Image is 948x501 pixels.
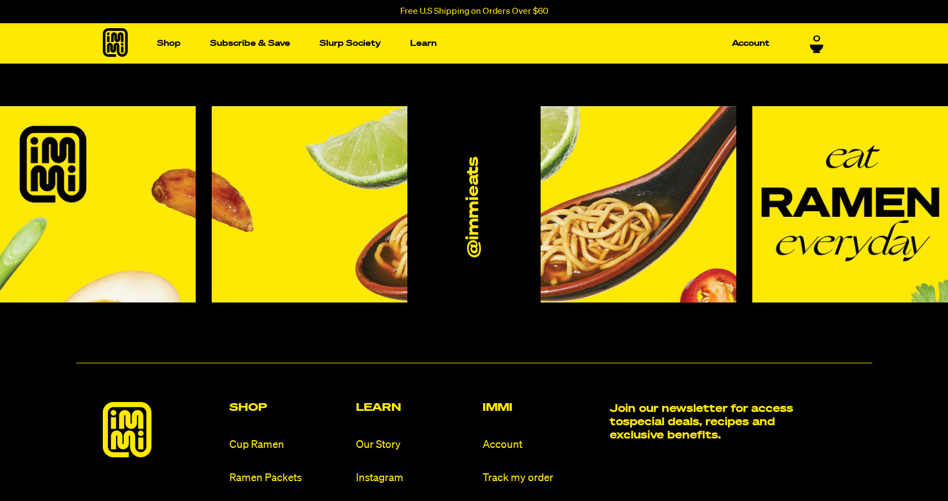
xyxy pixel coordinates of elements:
a: Account [727,35,774,52]
a: Our Story [356,437,474,452]
a: Subscribe & Save [206,35,295,52]
img: Instagram [212,106,407,302]
img: Instagram [541,106,736,302]
h2: Shop [229,402,347,413]
nav: Main navigation [153,23,774,64]
a: 0 [810,34,824,53]
a: Shop [153,35,185,52]
a: Track my order [483,471,600,486]
h2: Immi [483,402,600,413]
a: Account [483,437,600,452]
img: immieats [103,402,151,457]
h2: Learn [356,402,474,413]
a: @immieats [464,156,484,257]
a: Instagram [356,471,474,486]
span: 0 [813,34,820,44]
a: Learn [406,35,441,52]
a: Cup Ramen [229,437,347,452]
p: Free U.S Shipping on Orders Over $60 [400,7,548,17]
img: Instagram [752,106,948,302]
a: Ramen Packets [229,471,347,486]
a: Slurp Society [315,35,385,52]
h2: Join our newsletter for access to special deals, recipes and exclusive benefits. [610,402,800,442]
